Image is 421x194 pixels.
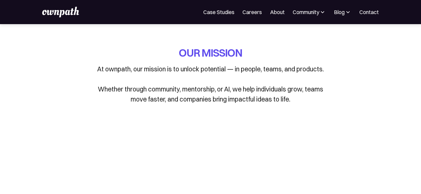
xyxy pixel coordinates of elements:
[93,64,328,104] p: At ownpath, our mission is to unlock potential — in people, teams, and products. Whether through ...
[334,8,351,16] div: Blog
[334,8,345,16] div: Blog
[270,8,285,16] a: About
[203,8,234,16] a: Case Studies
[359,8,379,16] a: Contact
[293,8,319,16] div: Community
[179,46,242,60] h1: OUR MISSION
[293,8,326,16] div: Community
[242,8,262,16] a: Careers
